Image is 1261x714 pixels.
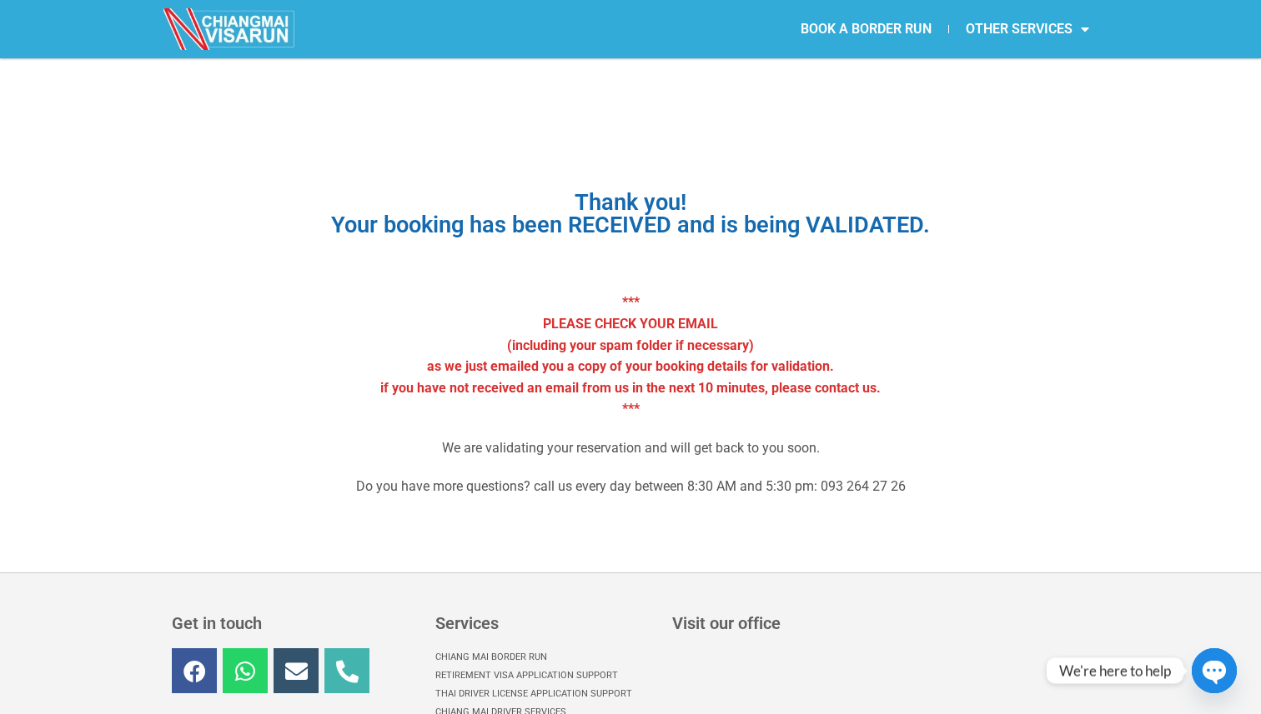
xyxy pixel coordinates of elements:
strong: *** PLEASE CHECK YOUR EMAIL (including your spam folder if necessary) [507,294,754,352]
a: OTHER SERVICES [949,10,1106,48]
p: Do you have more questions? call us every day between 8:30 AM and 5:30 pm: 093 264 27 26 [201,476,1060,497]
h3: Get in touch [172,615,419,632]
a: Thai Driver License Application Support [435,685,655,703]
a: Chiang Mai Border Run [435,648,655,667]
a: BOOK A BORDER RUN [784,10,948,48]
h1: Thank you! Your booking has been RECEIVED and is being VALIDATED. [201,192,1060,237]
a: Retirement Visa Application Support [435,667,655,685]
nav: Menu [630,10,1106,48]
h3: Visit our office [672,615,1087,632]
h3: Services [435,615,655,632]
strong: as we just emailed you a copy of your booking details for validation. if you have not received an... [380,358,881,417]
p: We are validating your reservation and will get back to you soon. [201,437,1060,459]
